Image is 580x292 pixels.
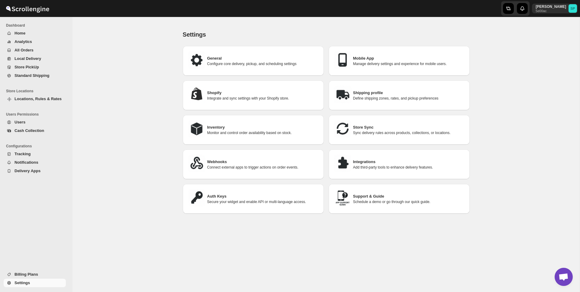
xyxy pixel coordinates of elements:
[207,199,319,204] p: Secure your widget and enable API or multi-language access.
[14,128,44,133] span: Cash Collection
[353,130,465,135] p: Sync delivery rules across products, collections, or locations.
[333,85,352,103] img: Shipping profile
[207,124,319,130] h3: Inventory
[353,96,465,101] p: Define shipping zones, rates, and pickup preferences
[4,270,66,279] button: Billing Plans
[207,193,319,199] h3: Auth Keys
[5,1,50,16] img: ScrollEngine
[4,279,66,287] button: Settings
[14,169,40,173] span: Delivery Apps
[353,199,465,204] p: Schedule a demo or go through our quick guide.
[14,152,31,156] span: Tracking
[188,154,206,172] img: Webhooks
[4,126,66,135] button: Cash Collection
[14,65,39,69] span: Store PickUp
[6,23,68,28] span: Dashboard
[4,150,66,158] button: Tracking
[14,272,38,277] span: Billing Plans
[188,85,206,103] img: Shopify
[207,130,319,135] p: Monitor and control order availability based on stock.
[333,51,352,69] img: Mobile App
[183,31,206,38] span: Settings
[333,120,352,138] img: Store Sync
[4,95,66,103] button: Locations, Rules & Rates
[569,4,577,13] span: Sulakshana Pundle
[536,4,566,9] p: [PERSON_NAME]
[207,165,319,170] p: Connect external apps to trigger actions on order events.
[207,96,319,101] p: Integrate and sync settings with your Shopify store.
[207,159,319,165] h3: Webhooks
[14,120,25,124] span: Users
[6,89,68,94] span: Store Locations
[4,167,66,175] button: Delivery Apps
[536,9,566,13] p: 5e00ac
[6,112,68,117] span: Users Permissions
[14,281,30,285] span: Settings
[14,73,50,78] span: Standard Shipping
[6,144,68,149] span: Configurations
[571,7,575,10] text: SP
[207,90,319,96] h3: Shopify
[14,56,41,61] span: Local Delivery
[532,4,578,13] button: User menu
[207,61,319,66] p: Configure core delivery, pickup, and scheduling settings
[14,160,38,165] span: Notifications
[555,268,573,286] a: Open chat
[333,189,352,207] img: Support & Guide
[207,55,319,61] h3: General
[353,193,465,199] h3: Support & Guide
[4,118,66,126] button: Users
[353,61,465,66] p: Manage delivery settings and experience for mobile users.
[188,189,206,207] img: Auth Keys
[188,51,206,69] img: General
[14,48,34,52] span: All Orders
[4,158,66,167] button: Notifications
[14,39,32,44] span: Analytics
[353,165,465,170] p: Add third-party tools to enhance delivery features.
[353,55,465,61] h3: Mobile App
[333,154,352,172] img: Integrations
[353,90,465,96] h3: Shipping profile
[14,97,62,101] span: Locations, Rules & Rates
[353,124,465,130] h3: Store Sync
[188,120,206,138] img: Inventory
[4,38,66,46] button: Analytics
[4,29,66,38] button: Home
[353,159,465,165] h3: Integrations
[14,31,25,35] span: Home
[4,46,66,54] button: All Orders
